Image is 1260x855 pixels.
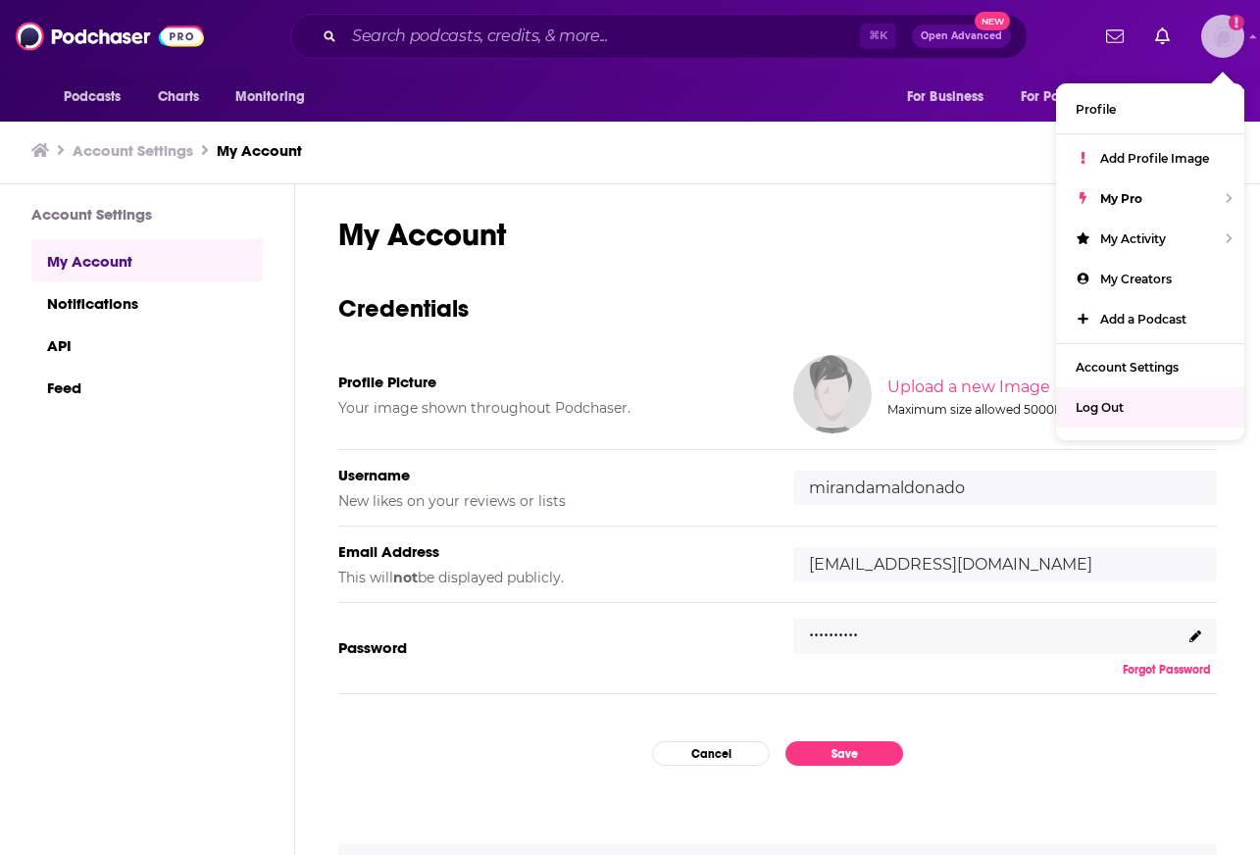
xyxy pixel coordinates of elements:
span: Log Out [1076,400,1124,415]
a: Show notifications dropdown [1098,20,1132,53]
span: Logged in as mirandamaldonado [1201,15,1244,58]
a: Account Settings [1056,347,1244,387]
span: New [975,12,1010,30]
img: User Profile [1201,15,1244,58]
button: open menu [222,78,330,116]
h5: New likes on your reviews or lists [338,492,762,510]
p: .......... [809,614,858,642]
span: Charts [158,83,200,111]
h5: Email Address [338,542,762,561]
button: open menu [50,78,147,116]
button: Open AdvancedNew [912,25,1011,48]
span: Add a Podcast [1100,312,1186,327]
a: Add Profile Image [1056,138,1244,178]
span: Monitoring [235,83,305,111]
a: API [31,324,263,366]
a: Feed [31,366,263,408]
h3: Credentials [338,293,1217,324]
span: Open Advanced [921,31,1002,41]
span: For Podcasters [1021,83,1115,111]
input: Search podcasts, credits, & more... [344,21,860,52]
h5: Username [338,466,762,484]
h5: This will be displayed publicly. [338,569,762,586]
a: Charts [145,78,212,116]
button: open menu [1008,78,1143,116]
span: Podcasts [64,83,122,111]
a: Profile [1056,89,1244,129]
a: Add a Podcast [1056,299,1244,339]
span: ⌘ K [860,24,896,49]
span: For Business [907,83,984,111]
h3: Account Settings [31,205,263,224]
img: Podchaser - Follow, Share and Rate Podcasts [16,18,204,55]
button: open menu [1138,78,1210,116]
h1: My Account [338,216,1217,254]
button: Forgot Password [1117,662,1217,678]
span: My Creators [1100,272,1172,286]
input: username [793,471,1217,505]
span: Account Settings [1076,360,1179,375]
span: My Activity [1100,231,1166,246]
div: Search podcasts, credits, & more... [290,14,1028,59]
span: Profile [1076,102,1116,117]
h5: Profile Picture [338,373,762,391]
span: My Pro [1100,191,1142,206]
ul: Show profile menu [1056,83,1244,440]
svg: Add a profile image [1229,15,1244,30]
span: Add Profile Image [1100,151,1209,166]
b: not [393,569,418,586]
a: My Account [31,239,263,281]
h5: Password [338,638,762,657]
div: Maximum size allowed 5000Kb of PNG, JPEG, JPG [887,402,1213,417]
button: Cancel [652,741,770,766]
a: My Account [217,141,302,160]
button: Show profile menu [1201,15,1244,58]
button: Save [785,741,903,766]
a: My Creators [1056,259,1244,299]
a: Show notifications dropdown [1147,20,1178,53]
input: email [793,547,1217,581]
a: Notifications [31,281,263,324]
h5: Your image shown throughout Podchaser. [338,399,762,417]
img: Your profile image [793,355,872,433]
a: Account Settings [73,141,193,160]
button: open menu [893,78,1009,116]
